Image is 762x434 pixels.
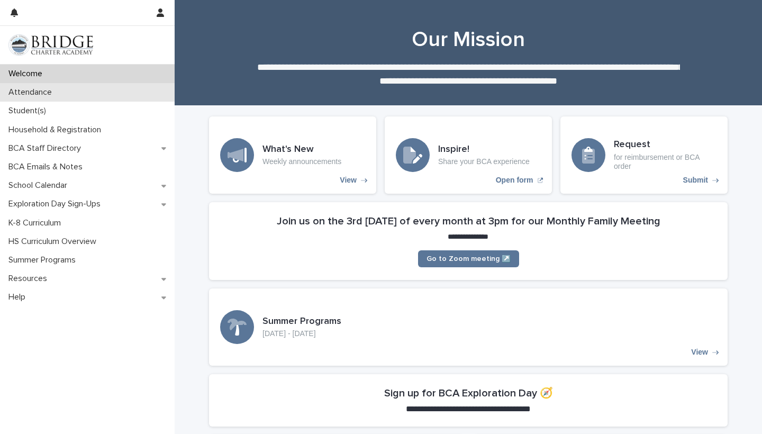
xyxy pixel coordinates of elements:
[209,116,376,194] a: View
[277,215,660,228] h2: Join us on the 3rd [DATE] of every month at 3pm for our Monthly Family Meeting
[4,125,110,135] p: Household & Registration
[209,288,728,366] a: View
[438,157,530,166] p: Share your BCA experience
[614,153,716,171] p: for reimbursement or BCA order
[614,139,716,151] h3: Request
[560,116,728,194] a: Submit
[4,199,109,209] p: Exploration Day Sign-Ups
[4,143,89,153] p: BCA Staff Directory
[340,176,357,185] p: View
[262,144,341,156] h3: What's New
[4,292,34,302] p: Help
[438,144,530,156] h3: Inspire!
[4,180,76,191] p: School Calendar
[4,237,105,247] p: HS Curriculum Overview
[262,316,341,328] h3: Summer Programs
[691,348,708,357] p: View
[4,274,56,284] p: Resources
[4,87,60,97] p: Attendance
[209,27,728,52] h1: Our Mission
[418,250,519,267] a: Go to Zoom meeting ↗️
[262,329,341,338] p: [DATE] - [DATE]
[4,106,55,116] p: Student(s)
[8,34,93,56] img: V1C1m3IdTEidaUdm9Hs0
[4,162,91,172] p: BCA Emails & Notes
[262,157,341,166] p: Weekly announcements
[496,176,533,185] p: Open form
[384,387,553,400] h2: Sign up for BCA Exploration Day 🧭
[427,255,511,263] span: Go to Zoom meeting ↗️
[4,218,69,228] p: K-8 Curriculum
[385,116,552,194] a: Open form
[4,255,84,265] p: Summer Programs
[4,69,51,79] p: Welcome
[683,176,708,185] p: Submit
